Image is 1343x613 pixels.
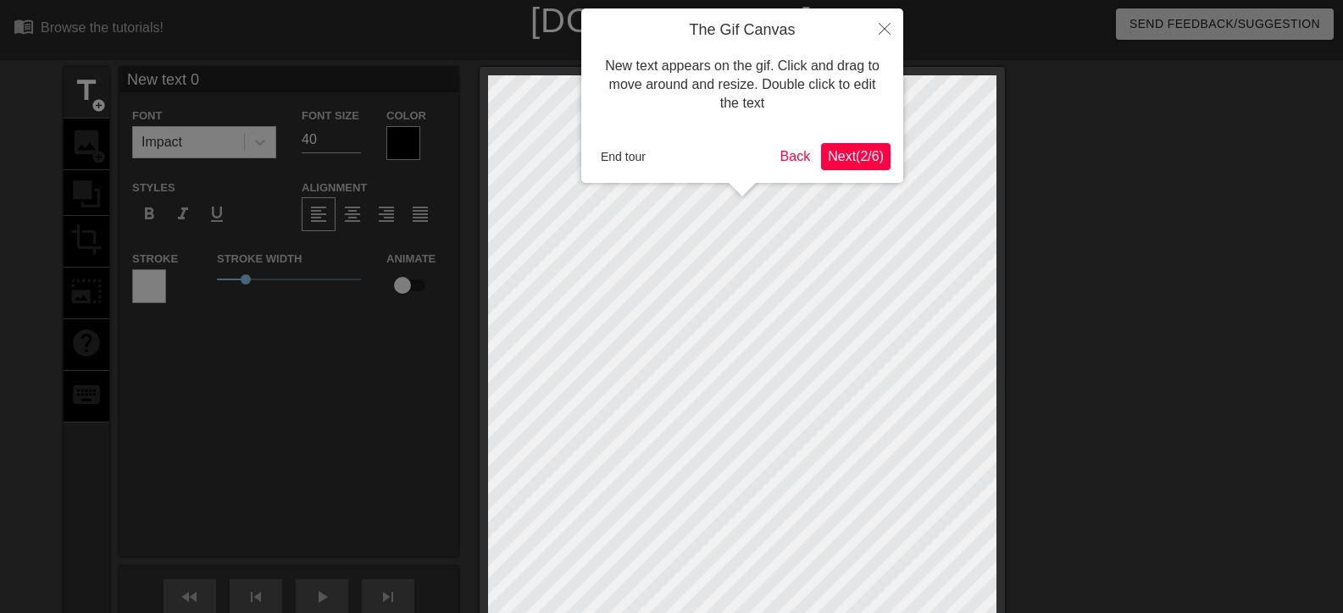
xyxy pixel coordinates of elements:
label: Stroke [132,251,178,268]
label: Animate [386,251,436,268]
h4: The Gif Canvas [594,21,891,40]
div: Browse the tutorials! [41,20,164,35]
label: Stroke Width [217,251,302,268]
span: play_arrow [312,587,332,607]
a: Browse the tutorials! [14,16,164,42]
span: format_italic [173,204,193,224]
span: format_bold [139,204,159,224]
span: Send Feedback/Suggestion [1129,14,1320,35]
button: End tour [594,144,652,169]
button: Next [821,143,891,170]
span: format_align_right [376,204,397,224]
span: format_align_left [308,204,329,224]
span: title [70,75,103,107]
label: Alignment [302,179,367,196]
span: format_underline [207,204,227,224]
span: add_circle [92,98,106,113]
label: Styles [132,179,175,196]
span: format_align_justify [410,204,430,224]
span: format_align_center [342,204,363,224]
div: The online gif editor [456,38,963,58]
a: [DOMAIN_NAME] [530,2,813,39]
div: New text appears on the gif. Click and drag to move around and resize. Double click to edit the text [594,40,891,130]
span: Next ( 2 / 6 ) [828,149,884,163]
span: skip_previous [246,587,266,607]
button: Send Feedback/Suggestion [1116,8,1334,40]
label: Color [386,108,426,124]
button: Close [866,8,903,47]
span: menu_book [14,16,34,36]
div: Impact [142,132,182,152]
label: Font [132,108,162,124]
span: skip_next [378,587,398,607]
button: Back [774,143,818,170]
span: fast_rewind [180,587,200,607]
label: Font Size [302,108,359,124]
